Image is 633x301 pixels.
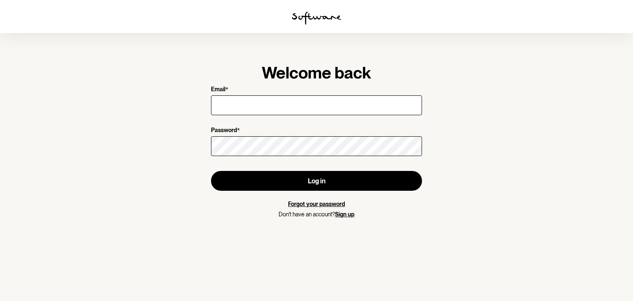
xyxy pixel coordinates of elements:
[335,211,354,218] a: Sign up
[211,86,225,94] p: Email
[211,211,422,218] p: Don't have an account?
[211,63,422,83] h1: Welcome back
[211,127,237,135] p: Password
[211,171,422,191] button: Log in
[288,201,345,207] a: Forgot your password
[292,12,341,25] img: software logo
